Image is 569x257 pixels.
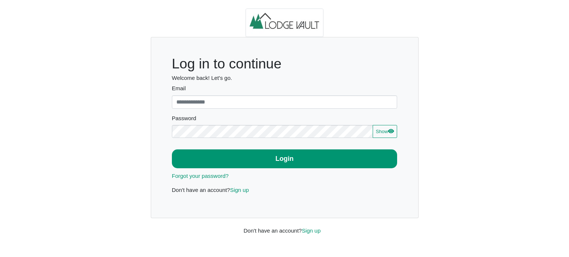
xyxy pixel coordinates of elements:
[172,186,397,195] p: Don't have an account?
[172,114,397,125] legend: Password
[238,218,331,235] div: Don't have an account?
[172,55,397,72] h1: Log in to continue
[172,75,397,81] h6: Welcome back! Let's go.
[373,125,397,138] button: Showeye fill
[172,84,397,93] label: Email
[276,155,294,162] b: Login
[172,149,397,168] button: Login
[172,173,229,179] a: Forgot your password?
[388,128,394,134] svg: eye fill
[230,187,249,193] a: Sign up
[302,227,321,234] a: Sign up
[246,9,323,37] img: logo.2b93711c.jpg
